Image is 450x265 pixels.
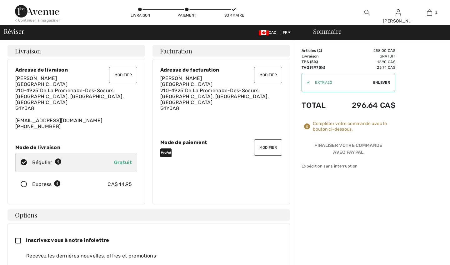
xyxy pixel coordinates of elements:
td: Gratuit [335,53,395,59]
img: Canadian Dollar [259,30,269,35]
span: Enlever [373,80,390,85]
td: TPS (5%) [302,59,335,65]
td: 25.74 CA$ [335,65,395,70]
div: Adresse de facturation [160,67,282,73]
div: Finaliser votre commande avec PayPal [302,142,395,158]
span: 2 [435,10,437,15]
td: TVQ (9.975%) [302,65,335,70]
span: 210-4925 De La Promenade-Des-Soeurs [GEOGRAPHIC_DATA], [GEOGRAPHIC_DATA], [GEOGRAPHIC_DATA] G1Y0A8 [160,87,269,112]
button: Modifier [254,67,282,83]
div: Mode de paiement [160,139,282,145]
div: ✔ [302,80,310,85]
img: Mon panier [427,9,432,16]
td: Articles ( ) [302,48,335,53]
div: Sommaire [306,28,446,34]
div: [PERSON_NAME] [383,18,413,24]
div: Recevez les dernières nouvelles, offres et promotions [26,252,282,260]
h4: Options [7,209,290,221]
td: 296.64 CA$ [335,95,395,116]
img: Mes infos [396,9,401,16]
a: 2 [414,9,445,16]
div: Mode de livraison [15,144,137,150]
button: Modifier [109,67,137,83]
span: Facturation [160,48,192,54]
a: Se connecter [396,9,401,15]
img: recherche [364,9,370,16]
span: 210-4925 De La Promenade-Des-Soeurs [GEOGRAPHIC_DATA], [GEOGRAPHIC_DATA], [GEOGRAPHIC_DATA] G1Y0A8 [15,87,124,112]
td: 12.90 CA$ [335,59,395,65]
span: Gratuit [114,159,132,165]
div: [EMAIL_ADDRESS][DOMAIN_NAME] [PHONE_NUMBER] [15,75,137,129]
td: Livraison [302,53,335,59]
img: 1ère Avenue [15,5,59,17]
span: CAD [259,30,279,35]
span: 2 [318,48,321,53]
div: Sommaire [224,12,243,18]
div: Livraison [131,12,149,18]
div: Régulier [32,159,62,166]
input: Code promo [310,73,373,92]
span: Inscrivez vous à notre infolettre [26,237,109,243]
div: Expédition sans interruption [302,163,395,169]
span: Livraison [15,48,41,54]
span: Réviser [4,28,24,34]
button: Modifier [254,139,282,156]
div: < Continuer à magasiner [15,17,60,23]
span: [PERSON_NAME] [GEOGRAPHIC_DATA] [160,75,212,87]
div: CA$ 14.95 [107,181,132,188]
div: Adresse de livraison [15,67,137,73]
div: Paiement [177,12,196,18]
span: FR [283,30,291,35]
div: Express [32,181,61,188]
span: [PERSON_NAME] [GEOGRAPHIC_DATA] [15,75,67,87]
td: 258.00 CA$ [335,48,395,53]
div: Compléter votre commande avec le bouton ci-dessous. [313,121,395,132]
td: Total [302,95,335,116]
